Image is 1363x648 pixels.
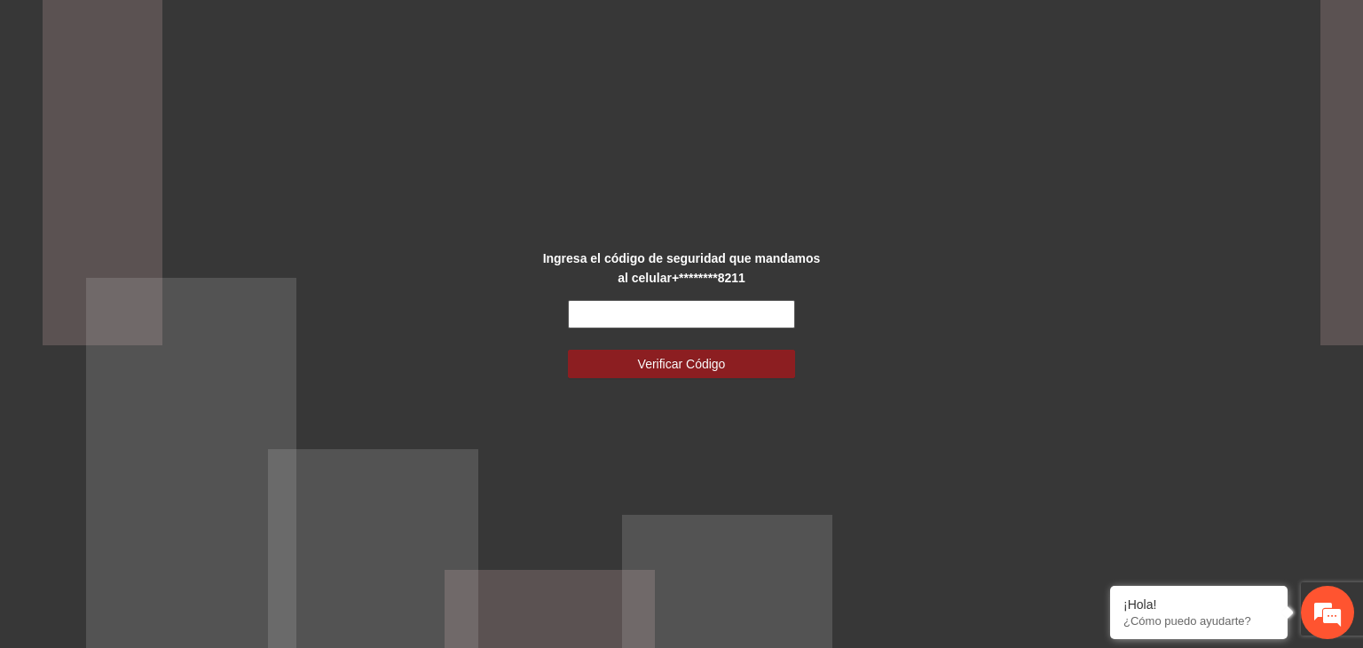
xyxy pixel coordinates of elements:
[638,354,726,374] span: Verificar Código
[543,251,821,285] strong: Ingresa el código de seguridad que mandamos al celular +********8211
[9,447,338,510] textarea: Escriba su mensaje y pulse “Intro”
[92,91,298,114] div: Chatee con nosotros ahora
[291,9,334,51] div: Minimizar ventana de chat en vivo
[568,350,795,378] button: Verificar Código
[1123,597,1274,612] div: ¡Hola!
[1123,614,1274,628] p: ¿Cómo puedo ayudarte?
[103,218,245,398] span: Estamos en línea.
